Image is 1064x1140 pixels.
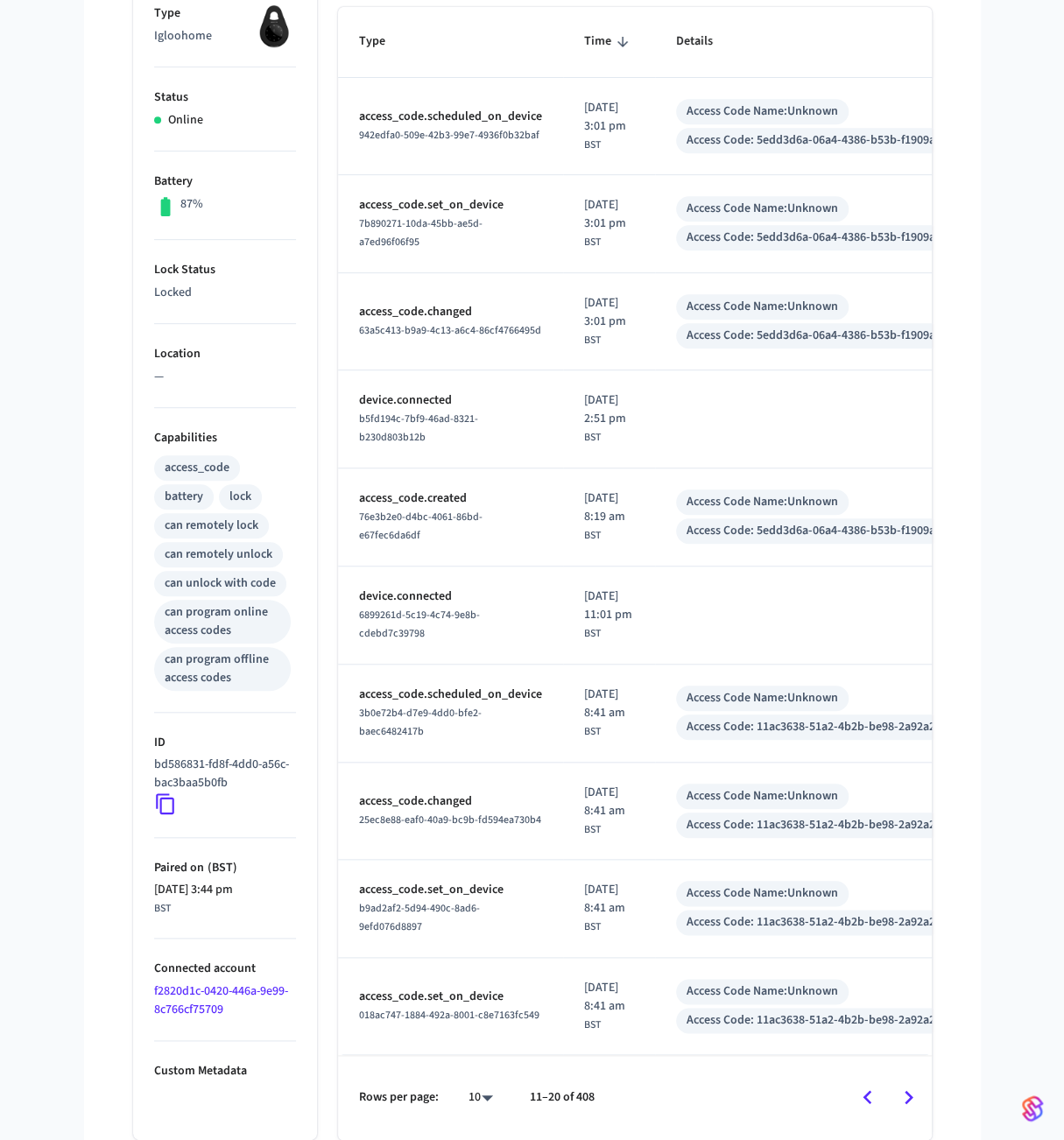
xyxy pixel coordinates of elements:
p: Connected account [154,960,296,978]
span: BST [154,901,171,917]
div: Europe/London [584,881,634,935]
div: can program online access codes [165,603,280,640]
p: Location [154,345,296,363]
span: 942edfa0-509e-42b3-99e7-4936f0b32baf [359,128,539,143]
p: bd586831-fd8f-4dd0-a56c-bac3baa5b0fb [154,756,289,792]
span: [DATE] 8:41 am [584,686,634,722]
span: b5fd194c-7bf9-46ad-8321-b230d803b12b [359,412,478,445]
span: BST [584,235,601,250]
span: Time [584,28,634,55]
div: Access Code: 5edd3d6a-06a4-4386-b53b-f1909a4730e9 [687,327,972,345]
p: 11–20 of 408 [530,1088,595,1107]
div: Access Code: 5edd3d6a-06a4-4386-b53b-f1909a4730e9 [687,522,972,540]
span: [DATE] 8:41 am [584,979,634,1016]
p: Custom Metadata [154,1062,296,1080]
div: Europe/London [584,391,634,446]
span: [DATE] 8:19 am [584,489,634,526]
span: [DATE] 3:01 pm [584,294,634,331]
div: Access Code: 11ac3638-51a2-4b2b-be98-2a92a23d93b6 [687,913,974,932]
div: Europe/London [584,99,634,153]
span: [DATE] 8:41 am [584,881,634,918]
span: [DATE] 3:44 pm [154,881,233,899]
button: Go to next page [888,1077,929,1118]
p: ID [154,734,296,752]
span: BST [584,919,601,935]
span: BST [584,626,601,642]
div: Access Code Name: Unknown [687,200,838,218]
div: Europe/London [584,294,634,348]
div: Europe/London [154,881,233,917]
div: Access Code Name: Unknown [687,787,838,806]
span: Details [676,28,736,55]
p: access_code.changed [359,792,542,811]
p: access_code.set_on_device [359,988,542,1006]
p: access_code.set_on_device [359,881,542,899]
p: access_code.set_on_device [359,196,542,215]
div: Access Code: 11ac3638-51a2-4b2b-be98-2a92a23d93b6 [687,1011,974,1030]
div: Europe/London [584,588,634,642]
span: 6899261d-5c19-4c74-9e8b-cdebd7c39798 [359,608,480,641]
div: Access Code: 11ac3638-51a2-4b2b-be98-2a92a23d93b6 [687,718,974,736]
div: lock [229,488,251,506]
span: BST [584,528,601,544]
p: access_code.changed [359,303,542,321]
span: 25ec8e88-eaf0-40a9-bc9b-fd594ea730b4 [359,813,541,827]
span: ( BST ) [204,859,237,876]
span: BST [584,430,601,446]
img: igloohome_igke [252,4,296,48]
span: [DATE] 11:01 pm [584,588,634,624]
div: Access Code: 11ac3638-51a2-4b2b-be98-2a92a23d93b6 [687,816,974,834]
span: [DATE] 3:01 pm [584,196,634,233]
div: Access Code Name: Unknown [687,493,838,511]
span: BST [584,1017,601,1033]
p: access_code.created [359,489,542,508]
div: battery [165,488,203,506]
div: Europe/London [584,979,634,1033]
p: access_code.scheduled_on_device [359,108,542,126]
div: Access Code Name: Unknown [687,689,838,707]
span: 63a5c413-b9a9-4c13-a6c4-86cf4766495d [359,323,541,338]
div: can program offline access codes [165,651,280,687]
p: Locked [154,284,296,302]
span: 7b890271-10da-45bb-ae5d-a7ed96f06f95 [359,216,483,250]
p: Status [154,88,296,107]
div: Access Code Name: Unknown [687,982,838,1001]
div: can remotely lock [165,517,258,535]
p: access_code.scheduled_on_device [359,686,542,704]
p: Lock Status [154,261,296,279]
div: Access Code: 5edd3d6a-06a4-4386-b53b-f1909a4730e9 [687,131,972,150]
span: Type [359,28,408,55]
span: BST [584,724,601,740]
div: Access Code: 5edd3d6a-06a4-4386-b53b-f1909a4730e9 [687,229,972,247]
div: can unlock with code [165,574,276,593]
div: Europe/London [584,196,634,250]
span: b9ad2af2-5d94-490c-8ad6-9efd076d8897 [359,901,480,934]
p: device.connected [359,588,542,606]
p: 87% [180,195,203,214]
div: access_code [165,459,229,477]
p: Capabilities [154,429,296,447]
p: Paired on [154,859,296,877]
span: [DATE] 8:41 am [584,784,634,820]
span: 76e3b2e0-d4bc-4061-86bd-e67fec6da6df [359,510,483,543]
span: [DATE] 2:51 pm [584,391,634,428]
div: 10 [460,1085,502,1110]
p: device.connected [359,391,542,410]
p: Online [168,111,203,130]
span: BST [584,333,601,348]
div: Access Code Name: Unknown [687,298,838,316]
button: Go to previous page [847,1077,888,1118]
div: Europe/London [584,489,634,544]
a: f2820d1c-0420-446a-9e99-8c766cf75709 [154,982,288,1018]
img: SeamLogoGradient.69752ec5.svg [1022,1094,1043,1122]
table: sticky table [338,7,1005,1054]
span: 018ac747-1884-492a-8001-c8e7163fc549 [359,1008,539,1023]
span: [DATE] 3:01 pm [584,99,634,136]
span: BST [584,137,601,153]
div: can remotely unlock [165,545,272,564]
p: Type [154,4,296,23]
div: Access Code Name: Unknown [687,884,838,903]
div: Europe/London [584,784,634,838]
p: Igloohome [154,27,296,46]
span: BST [584,822,601,838]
